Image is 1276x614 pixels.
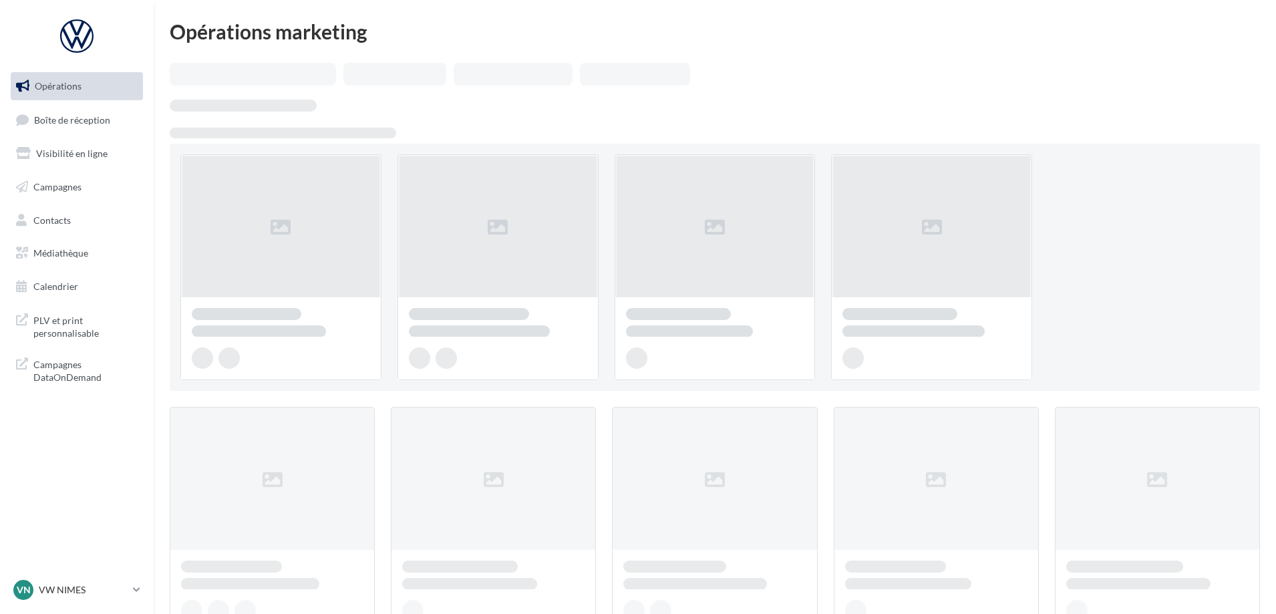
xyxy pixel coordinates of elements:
span: Campagnes [33,181,82,192]
span: Médiathèque [33,247,88,259]
span: Opérations [35,80,82,92]
a: Campagnes [8,173,146,201]
a: Contacts [8,206,146,235]
a: Boîte de réception [8,106,146,134]
a: VN VW NIMES [11,577,143,603]
a: Visibilité en ligne [8,140,146,168]
span: PLV et print personnalisable [33,311,138,340]
span: Visibilité en ligne [36,148,108,159]
div: Opérations marketing [170,21,1260,41]
span: Boîte de réception [34,114,110,125]
a: Opérations [8,72,146,100]
span: Contacts [33,214,71,225]
span: VN [17,583,31,597]
a: Médiathèque [8,239,146,267]
a: Calendrier [8,273,146,301]
span: Calendrier [33,281,78,292]
a: Campagnes DataOnDemand [8,350,146,390]
a: PLV et print personnalisable [8,306,146,345]
p: VW NIMES [39,583,128,597]
span: Campagnes DataOnDemand [33,355,138,384]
